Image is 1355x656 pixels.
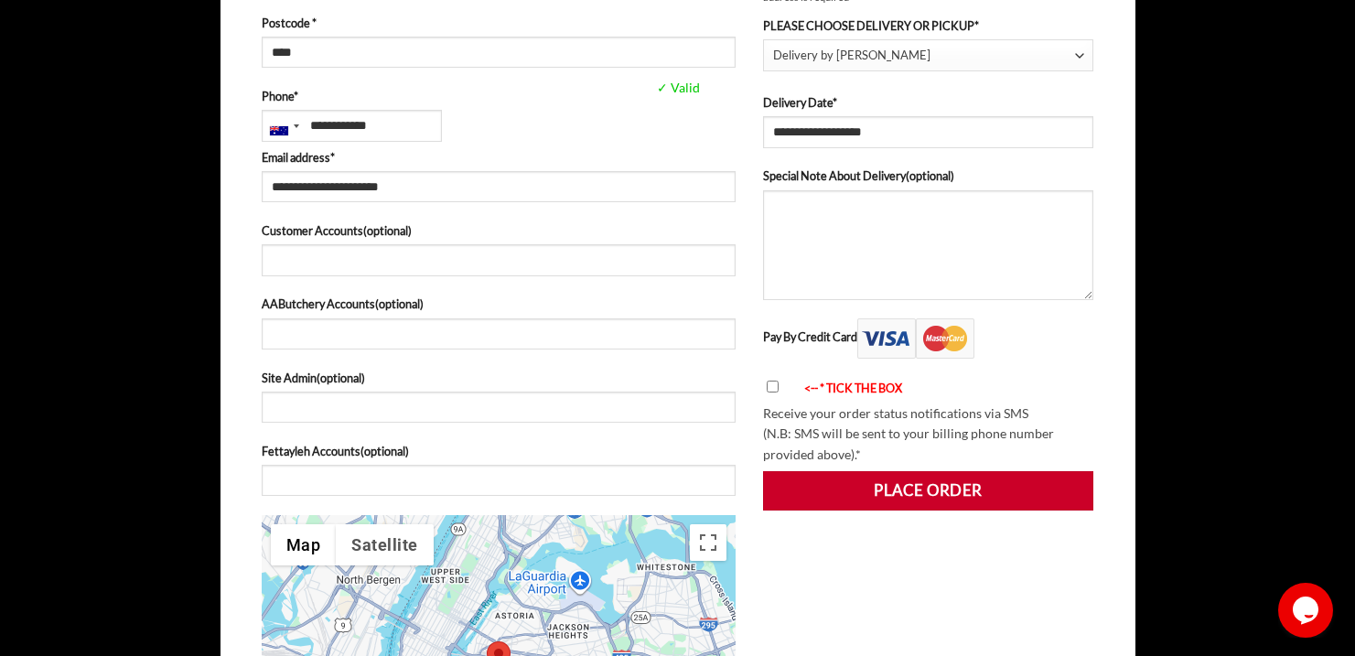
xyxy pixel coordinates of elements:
label: Site Admin [262,369,736,387]
span: (optional) [363,223,412,238]
div: Australia: +61 [263,111,305,140]
span: (optional) [360,444,409,458]
label: Email address [262,148,736,167]
p: Receive your order status notifications via SMS (N.B: SMS will be sent to your billing phone numb... [763,403,1094,466]
label: Delivery Date [763,93,1094,112]
label: Special Note About Delivery [763,167,1094,185]
span: Delivery by Abu Ahmad Butchery [763,39,1094,71]
img: arrow-blink.gif [788,383,804,395]
label: PLEASE CHOOSE DELIVERY OR PICKUP [763,16,1094,35]
button: Toggle fullscreen view [690,524,726,561]
button: Show street map [271,524,337,565]
label: Phone [262,87,736,105]
label: AAButchery Accounts [262,295,736,313]
label: Postcode [262,14,736,32]
span: ✓ Valid [652,78,833,99]
img: Pay By Credit Card [857,318,974,359]
font: <-- * TICK THE BOX [804,381,902,395]
input: <-- * TICK THE BOX [767,381,779,393]
label: Fettayleh Accounts [262,442,736,460]
button: Place order [763,471,1094,510]
label: Customer Accounts [262,221,736,240]
button: Show satellite imagery [336,524,434,565]
span: (optional) [317,371,365,385]
span: (optional) [375,296,424,311]
label: Pay By Credit Card [763,329,974,344]
span: Delivery by Abu Ahmad Butchery [773,40,1075,70]
iframe: chat widget [1278,583,1337,638]
span: (optional) [906,168,954,183]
